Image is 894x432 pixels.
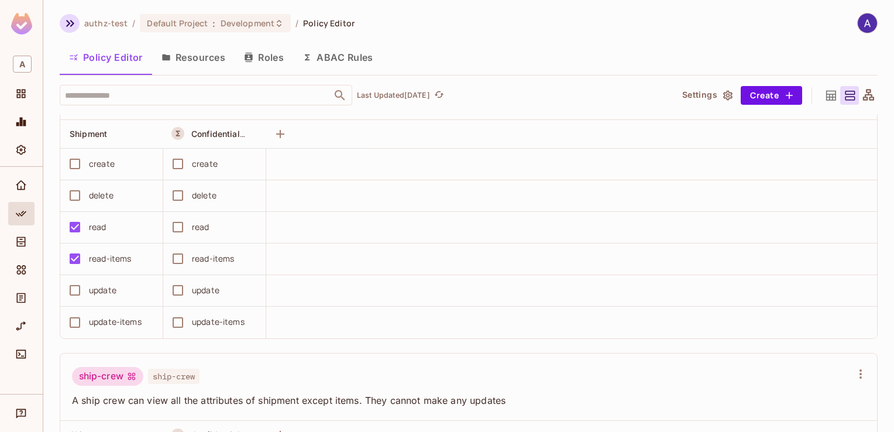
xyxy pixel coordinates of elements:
div: ship-crew [72,367,143,386]
div: Help & Updates [8,402,35,425]
span: A [13,56,32,73]
div: read [192,221,209,234]
button: Settings [678,86,736,105]
div: read-items [192,252,235,265]
span: Development [221,18,274,29]
button: Roles [235,43,293,72]
div: read-items [89,252,132,265]
button: Resources [152,43,235,72]
p: Last Updated [DATE] [357,91,430,100]
div: Connect [8,342,35,366]
div: update-items [89,316,142,328]
img: ASHISH SANDEY [858,13,877,33]
span: ship-crew [148,369,200,384]
div: update [192,284,219,297]
button: ABAC Rules [293,43,383,72]
div: Elements [8,258,35,282]
div: URL Mapping [8,314,35,338]
div: delete [89,189,114,202]
li: / [132,18,135,29]
span: Default Project [147,18,208,29]
div: create [89,157,115,170]
span: Click to refresh data [430,88,446,102]
span: Shipment [70,129,107,139]
span: : [212,19,216,28]
span: ConfidentialResources [191,128,281,139]
div: read [89,221,106,234]
button: A Resource Set is a dynamically conditioned resource, defined by real-time criteria. [171,127,184,140]
span: A ship crew can view all the attributes of shipment except items. They cannot make any updates [72,394,851,407]
button: Policy Editor [60,43,152,72]
span: the active workspace [84,18,128,29]
img: SReyMgAAAABJRU5ErkJggg== [11,13,32,35]
button: Open [332,87,348,104]
div: update-items [192,316,245,328]
div: create [192,157,218,170]
div: Audit Log [8,286,35,310]
div: Monitoring [8,110,35,133]
span: Policy Editor [303,18,355,29]
div: Policy [8,202,35,225]
div: Workspace: authz-test [8,51,35,77]
div: Projects [8,82,35,105]
div: delete [192,189,216,202]
li: / [295,18,298,29]
div: Directory [8,230,35,253]
div: Home [8,174,35,197]
button: refresh [432,88,446,102]
span: refresh [434,90,444,101]
div: update [89,284,116,297]
button: Create [741,86,802,105]
div: Settings [8,138,35,162]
